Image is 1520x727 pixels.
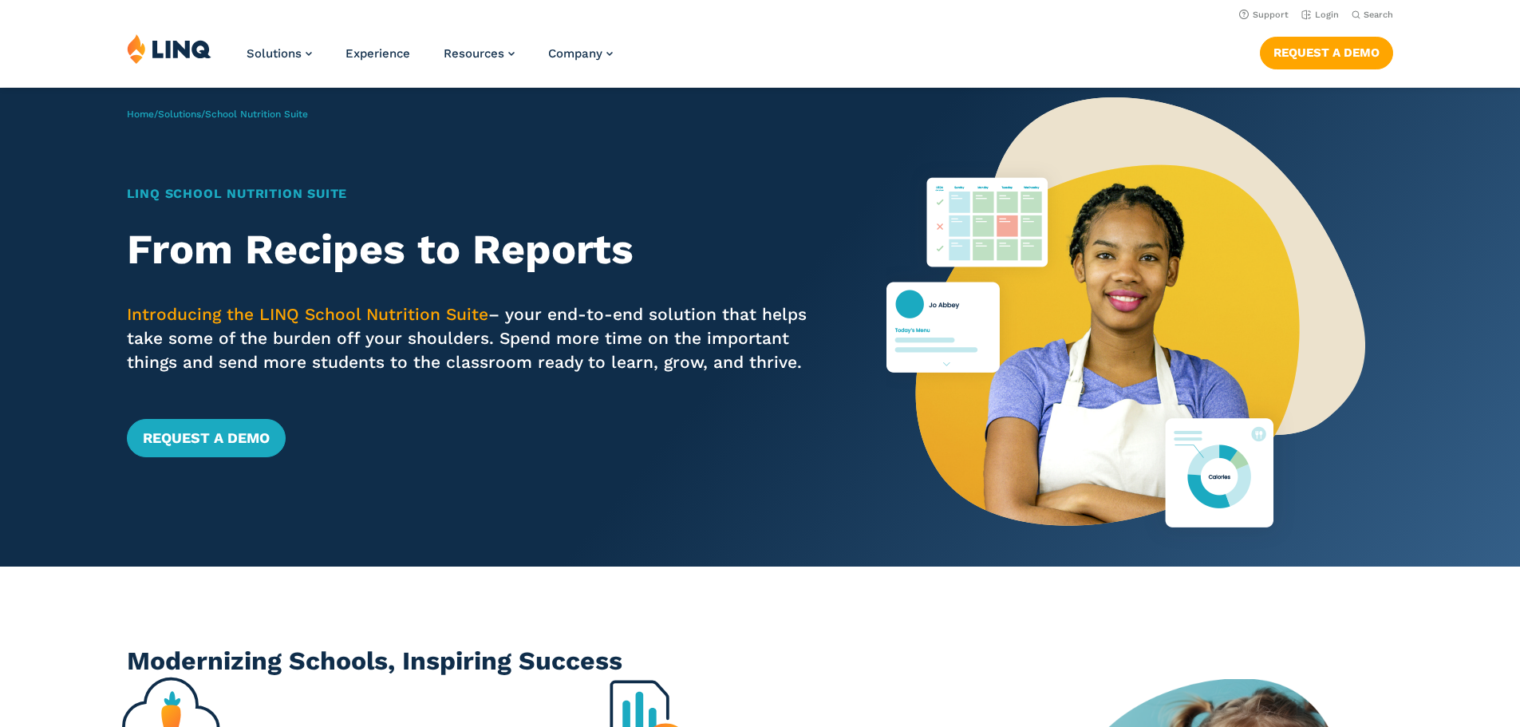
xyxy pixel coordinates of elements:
span: Company [548,46,602,61]
a: Support [1239,10,1289,20]
p: – your end-to-end solution that helps take some of the burden off your shoulders. Spend more time... [127,302,825,374]
nav: Primary Navigation [247,34,613,86]
h1: LINQ School Nutrition Suite [127,184,825,203]
span: Introducing the LINQ School Nutrition Suite [127,304,488,324]
span: Solutions [247,46,302,61]
img: LINQ | K‑12 Software [127,34,211,64]
h2: From Recipes to Reports [127,226,825,274]
span: / / [127,109,308,120]
span: School Nutrition Suite [205,109,308,120]
button: Open Search Bar [1352,9,1393,21]
a: Request a Demo [127,419,286,457]
a: Login [1301,10,1339,20]
img: Nutrition Suite Launch [886,88,1365,567]
a: Home [127,109,154,120]
a: Resources [444,46,515,61]
a: Solutions [247,46,312,61]
a: Request a Demo [1260,37,1393,69]
h2: Modernizing Schools, Inspiring Success [127,643,1393,679]
span: Resources [444,46,504,61]
nav: Button Navigation [1260,34,1393,69]
a: Experience [345,46,410,61]
a: Company [548,46,613,61]
a: Solutions [158,109,201,120]
span: Search [1364,10,1393,20]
